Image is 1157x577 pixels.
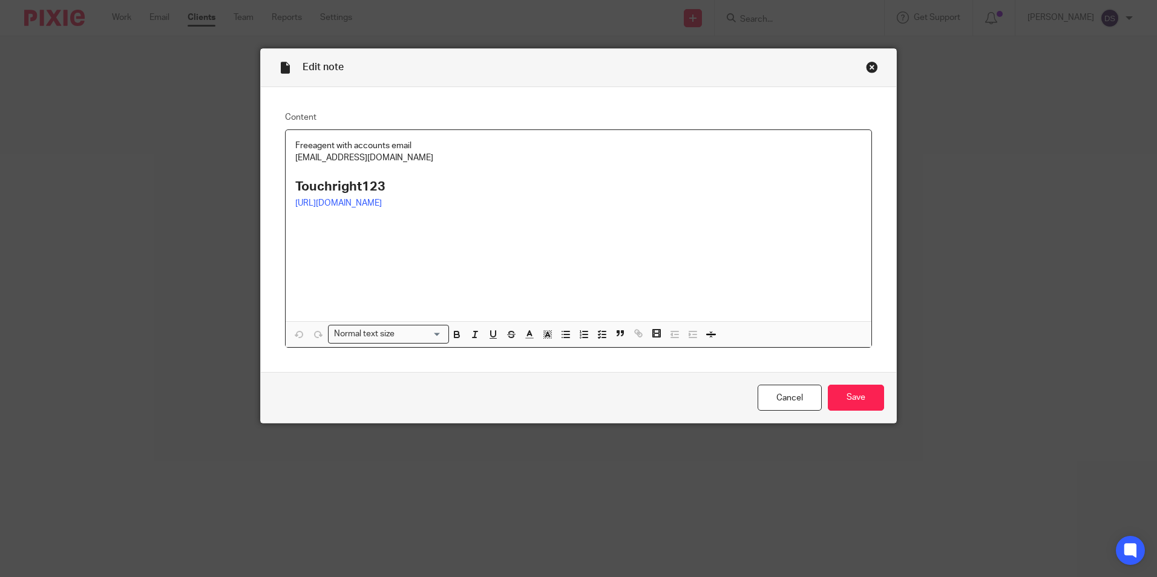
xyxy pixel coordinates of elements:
[758,385,822,411] a: Cancel
[303,62,344,72] span: Edit note
[295,140,862,152] p: Freeagent with accounts email
[331,328,397,341] span: Normal text size
[866,61,878,73] div: Close this dialog window
[398,328,442,341] input: Search for option
[295,152,862,164] p: [EMAIL_ADDRESS][DOMAIN_NAME]
[828,385,884,411] input: Save
[295,199,382,207] a: [URL][DOMAIN_NAME]
[285,111,872,123] label: Content
[328,325,449,344] div: Search for option
[295,180,385,193] strong: Touchright123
